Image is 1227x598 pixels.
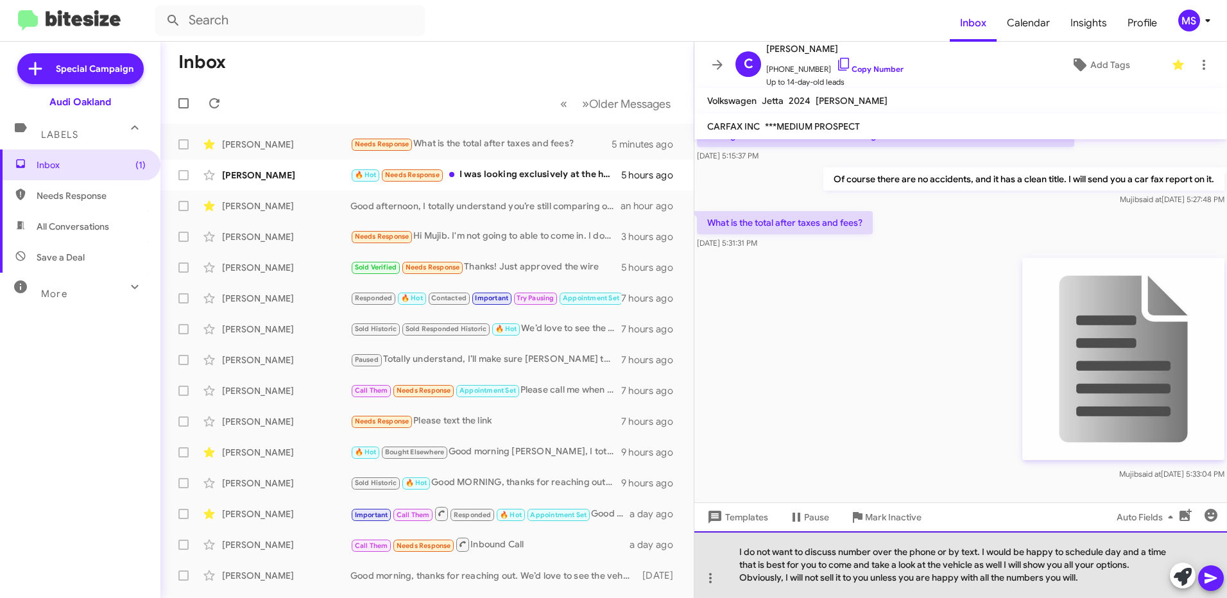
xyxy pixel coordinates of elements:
span: Sold Verified [355,263,397,271]
span: Needs Response [397,542,451,550]
a: Calendar [997,4,1060,42]
span: Sold Responded Historic [406,325,487,333]
span: said at [1138,469,1161,479]
div: MS [1178,10,1200,31]
button: Templates [694,506,778,529]
span: 🔥 Hot [355,171,377,179]
span: Jetta [762,95,784,107]
div: 5 hours ago [621,169,683,182]
h1: Inbox [178,52,226,73]
div: [PERSON_NAME] [222,569,350,582]
span: Sold Historic [355,479,397,487]
div: 7 hours ago [621,354,683,366]
span: 🔥 Hot [355,448,377,456]
span: 🔥 Hot [401,294,423,302]
span: Add Tags [1090,53,1130,76]
div: 7 hours ago [621,384,683,397]
span: [PHONE_NUMBER] [766,56,904,76]
div: [PERSON_NAME] [222,415,350,428]
button: Previous [553,90,575,117]
span: Responded [355,294,393,302]
span: Needs Response [355,232,409,241]
span: Call Them [355,386,388,395]
div: Totally understand, I’ll make sure [PERSON_NAME] takes great care of you. You’re definitely in go... [350,352,621,367]
span: Mark Inactive [865,506,922,529]
div: [PERSON_NAME] [222,354,350,366]
span: Up to 14-day-old leads [766,76,904,89]
a: Special Campaign [17,53,144,84]
button: Auto Fields [1106,506,1188,529]
span: Mujib [DATE] 5:27:48 PM [1120,194,1224,204]
div: 9 hours ago [621,446,683,459]
div: [PERSON_NAME] [222,477,350,490]
span: Inbox [37,158,146,171]
span: Save a Deal [37,251,85,264]
span: All Conversations [37,220,109,233]
div: I was looking exclusively at the hybrid Lexus [350,167,621,182]
span: (1) [135,158,146,171]
span: [PERSON_NAME] [766,41,904,56]
p: Of course there are no accidents, and it has a clean title. I will send you a car fax report on it. [823,167,1224,191]
div: a day ago [630,538,683,551]
span: Appointment Set [563,294,619,302]
span: Call Them [355,542,388,550]
span: ***MEDIUM PROSPECT [765,121,860,132]
button: Add Tags [1035,53,1165,76]
span: [DATE] 5:15:37 PM [697,151,759,160]
a: Profile [1117,4,1167,42]
span: Labels [41,129,78,141]
span: Appointment Set [459,386,516,395]
span: 2024 [789,95,811,107]
div: [PERSON_NAME] [222,230,350,243]
span: Paused [355,355,379,364]
a: Insights [1060,4,1117,42]
div: Inbound Call [350,536,630,552]
span: Sold Historic [355,325,397,333]
div: Please text the link [350,414,621,429]
div: [PERSON_NAME] [222,446,350,459]
div: [PERSON_NAME] [222,323,350,336]
div: Good morning [PERSON_NAME], I totally understand, that’s a strong offer from Polestar, and I resp... [350,445,621,459]
span: Mujib [DATE] 5:33:04 PM [1119,469,1224,479]
div: What is the total after taxes and fees? [350,137,612,151]
button: Mark Inactive [839,506,932,529]
p: What is the total after taxes and fees? [697,211,873,234]
span: C [744,54,753,74]
div: Good morning, thanks for reaching out. We’d love to see the vehicle in person to give the most ac... [350,569,637,582]
span: Needs Response [397,386,451,395]
div: [PERSON_NAME] [222,508,350,520]
span: CARFAX INC [707,121,760,132]
span: Responded [454,511,492,519]
button: MS [1167,10,1213,31]
span: Auto Fields [1117,506,1178,529]
span: Pause [804,506,829,529]
div: 3 hours ago [621,230,683,243]
div: [PERSON_NAME] [222,292,350,305]
span: Needs Response [385,171,440,179]
div: Good afternoon, I totally understand you’re still comparing options and trims. The Tacoma 4x4s ar... [350,200,621,212]
div: Thanks! Just approved the wire [350,260,621,275]
span: Needs Response [355,417,409,425]
div: [PERSON_NAME] [222,169,350,182]
button: Pause [778,506,839,529]
div: an hour ago [621,200,683,212]
a: Copy Number [836,64,904,74]
span: said at [1139,194,1162,204]
span: 🔥 Hot [406,479,427,487]
a: Inbox [950,4,997,42]
div: I wound up purchasing a new x5. Thanks [350,291,621,305]
span: [PERSON_NAME] [816,95,888,107]
span: Special Campaign [56,62,133,75]
div: [PERSON_NAME] [222,538,350,551]
span: » [582,96,589,112]
img: 9k= [1022,258,1224,460]
div: [DATE] [637,569,683,582]
span: Older Messages [589,97,671,111]
span: « [560,96,567,112]
div: 7 hours ago [621,292,683,305]
div: Audi Oakland [49,96,111,108]
button: Next [574,90,678,117]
